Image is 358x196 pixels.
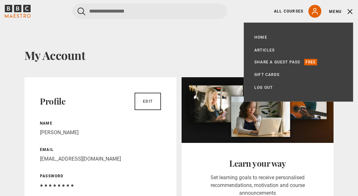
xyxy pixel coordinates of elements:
[40,155,161,163] p: [EMAIL_ADDRESS][DOMAIN_NAME]
[40,182,74,188] span: ● ● ● ● ● ● ● ●
[197,158,318,169] h2: Learn your way
[304,59,317,65] p: Free
[40,129,161,136] p: [PERSON_NAME]
[254,34,267,41] a: Home
[254,71,279,78] a: Gift Cards
[254,84,273,91] a: Log out
[274,8,303,14] a: All Courses
[254,47,275,53] a: Articles
[78,7,85,15] button: Submit the search query
[24,48,334,62] h1: My Account
[5,5,31,18] svg: BBC Maestro
[254,59,300,65] a: Share a guest pass
[40,96,65,107] h2: Profile
[40,147,161,153] p: Email
[329,8,353,15] button: Toggle navigation
[72,4,227,19] input: Search
[40,173,161,179] p: Password
[40,120,161,126] p: Name
[135,93,161,110] a: Edit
